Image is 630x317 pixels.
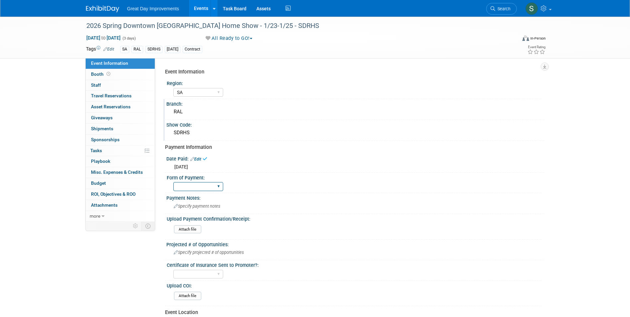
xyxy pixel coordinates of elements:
[174,250,244,255] span: Specify projected # of opportunities
[166,240,544,248] div: Projected # of Opportunities:
[122,36,136,41] span: (3 days)
[145,46,162,53] div: SDRHS
[91,115,113,120] span: Giveaways
[91,169,143,175] span: Misc. Expenses & Credits
[530,36,546,41] div: In-Person
[165,144,539,151] div: Payment Information
[86,135,155,145] a: Sponsorships
[90,148,102,153] span: Tasks
[167,260,541,268] div: Certificate of Insurance Sent to Promoter?:
[86,167,155,178] a: Misc. Expenses & Credits
[165,309,539,316] div: Event Location
[486,3,517,15] a: Search
[86,124,155,134] a: Shipments
[86,35,121,41] span: [DATE] [DATE]
[183,46,202,53] div: Contract
[86,200,155,211] a: Attachments
[91,180,106,186] span: Budget
[203,35,255,42] button: All Ready to GO!
[105,71,112,76] span: Booth not reserved yet
[174,204,220,209] span: Specify payment notes
[86,80,155,91] a: Staff
[91,93,132,98] span: Travel Reservations
[86,156,155,167] a: Playbook
[166,193,544,201] div: Payment Notes:
[86,178,155,189] a: Budget
[86,189,155,200] a: ROI, Objectives & ROO
[527,46,545,49] div: Event Rating
[167,281,541,289] div: Upload COI:
[91,202,118,208] span: Attachments
[132,46,143,53] div: RAL
[91,82,101,88] span: Staff
[130,222,141,230] td: Personalize Event Tab Strip
[174,164,188,169] span: [DATE]
[167,78,541,87] div: Region:
[91,60,128,66] span: Event Information
[120,46,129,53] div: SA
[522,36,529,41] img: Format-Inperson.png
[86,69,155,80] a: Booth
[86,58,155,69] a: Event Information
[165,68,539,75] div: Event Information
[91,158,110,164] span: Playbook
[91,104,131,109] span: Asset Reservations
[103,47,114,52] a: Edit
[91,191,135,197] span: ROI, Objectives & ROO
[167,214,541,222] div: Upload Payment Confirmation/Receipt:
[86,46,114,53] td: Tags
[525,2,538,15] img: Sha'Nautica Sales
[84,20,507,32] div: 2026 Spring Downtown [GEOGRAPHIC_DATA] Home Show - 1/23-1/25 - SDRHS
[478,35,546,45] div: Event Format
[171,107,539,117] div: RAL
[86,91,155,101] a: Travel Reservations
[86,146,155,156] a: Tasks
[91,126,113,131] span: Shipments
[91,71,112,77] span: Booth
[100,35,107,41] span: to
[165,46,180,53] div: [DATE]
[86,6,119,12] img: ExhibitDay
[141,222,155,230] td: Toggle Event Tabs
[166,154,544,162] div: Date Paid:
[171,128,539,138] div: SDRHS
[190,157,201,161] a: Edit
[166,99,544,107] div: Branch:
[91,137,120,142] span: Sponsorships
[86,113,155,123] a: Giveaways
[86,211,155,222] a: more
[495,6,510,11] span: Search
[166,120,544,128] div: Show Code:
[167,173,541,181] div: Form of Payment:
[86,102,155,112] a: Asset Reservations
[90,213,100,219] span: more
[127,6,179,11] span: Great Day Improvements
